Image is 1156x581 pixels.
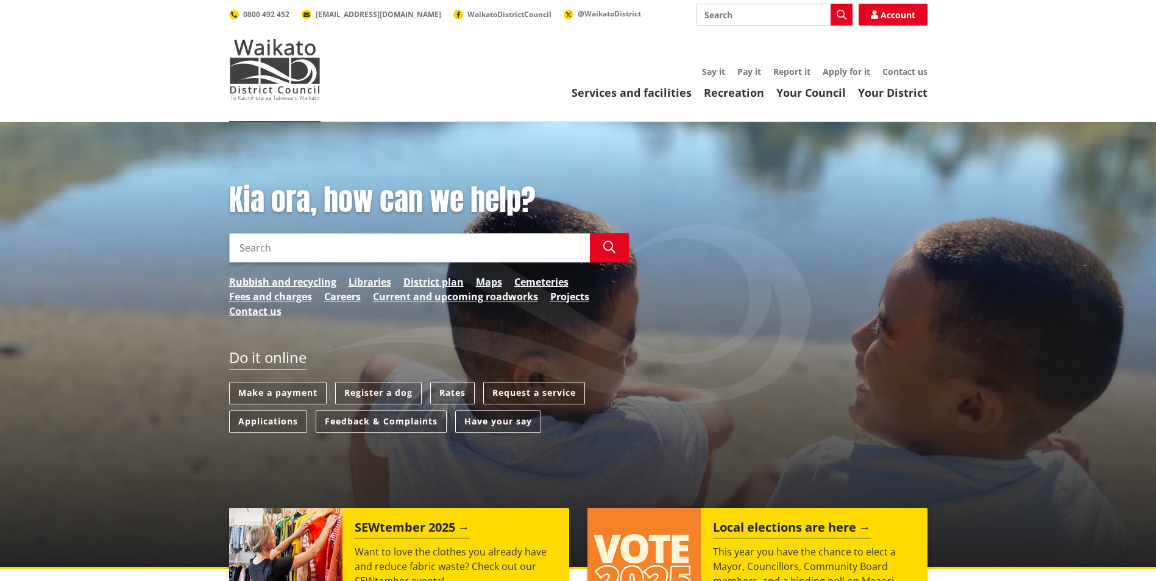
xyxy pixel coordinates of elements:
[550,289,589,304] a: Projects
[858,85,927,100] a: Your District
[229,349,307,370] h2: Do it online
[430,382,475,404] a: Rates
[302,9,441,19] a: [EMAIL_ADDRESS][DOMAIN_NAME]
[702,66,725,77] a: Say it
[349,275,391,289] a: Libraries
[355,520,470,538] h2: SEWtember 2025
[229,9,289,19] a: 0800 492 452
[316,410,447,433] a: Feedback & Complaints
[229,304,282,319] a: Contact us
[316,9,441,19] span: [EMAIL_ADDRESS][DOMAIN_NAME]
[514,275,569,289] a: Cemeteries
[773,66,810,77] a: Report it
[476,275,502,289] a: Maps
[882,66,927,77] a: Contact us
[229,289,312,304] a: Fees and charges
[229,275,336,289] a: Rubbish and recycling
[823,66,870,77] a: Apply for it
[564,9,641,19] a: @WaikatoDistrict
[483,382,585,404] a: Request a service
[697,4,853,26] input: Search input
[335,382,422,404] a: Register a dog
[229,233,590,262] input: Search input
[373,289,538,304] a: Current and upcoming roadworks
[704,85,764,100] a: Recreation
[859,4,927,26] a: Account
[243,9,289,19] span: 0800 492 452
[324,289,361,304] a: Careers
[713,520,871,538] h2: Local elections are here
[578,9,641,19] span: @WaikatoDistrict
[455,410,541,433] a: Have your say
[229,410,307,433] a: Applications
[572,85,692,100] a: Services and facilities
[776,85,846,100] a: Your Council
[229,183,629,218] h1: Kia ora, how can we help?
[403,275,464,289] a: District plan
[453,9,551,19] a: WaikatoDistrictCouncil
[229,382,327,404] a: Make a payment
[737,66,761,77] a: Pay it
[467,9,551,19] span: WaikatoDistrictCouncil
[229,39,321,100] img: Waikato District Council - Te Kaunihera aa Takiwaa o Waikato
